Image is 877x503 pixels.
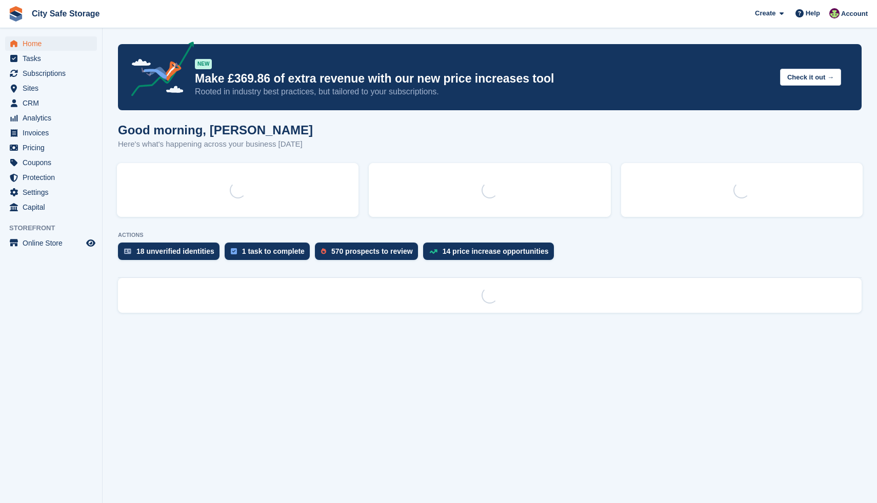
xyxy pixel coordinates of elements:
[5,96,97,110] a: menu
[118,243,225,265] a: 18 unverified identities
[242,247,305,255] div: 1 task to complete
[225,243,315,265] a: 1 task to complete
[124,248,131,254] img: verify_identity-adf6edd0f0f0b5bbfe63781bf79b02c33cf7c696d77639b501bdc392416b5a36.svg
[5,236,97,250] a: menu
[85,237,97,249] a: Preview store
[23,51,84,66] span: Tasks
[23,96,84,110] span: CRM
[23,155,84,170] span: Coupons
[841,9,868,19] span: Account
[195,59,212,69] div: NEW
[23,111,84,125] span: Analytics
[118,232,862,238] p: ACTIONS
[23,36,84,51] span: Home
[5,155,97,170] a: menu
[423,243,559,265] a: 14 price increase opportunities
[806,8,820,18] span: Help
[23,66,84,81] span: Subscriptions
[23,185,84,199] span: Settings
[23,140,84,155] span: Pricing
[231,248,237,254] img: task-75834270c22a3079a89374b754ae025e5fb1db73e45f91037f5363f120a921f8.svg
[5,140,97,155] a: menu
[5,170,97,185] a: menu
[5,66,97,81] a: menu
[195,86,772,97] p: Rooted in industry best practices, but tailored to your subscriptions.
[429,249,437,254] img: price_increase_opportunities-93ffe204e8149a01c8c9dc8f82e8f89637d9d84a8eef4429ea346261dce0b2c0.svg
[23,200,84,214] span: Capital
[331,247,413,255] div: 570 prospects to review
[755,8,775,18] span: Create
[23,170,84,185] span: Protection
[321,248,326,254] img: prospect-51fa495bee0391a8d652442698ab0144808aea92771e9ea1ae160a38d050c398.svg
[118,123,313,137] h1: Good morning, [PERSON_NAME]
[8,6,24,22] img: stora-icon-8386f47178a22dfd0bd8f6a31ec36ba5ce8667c1dd55bd0f319d3a0aa187defe.svg
[443,247,549,255] div: 14 price increase opportunities
[136,247,214,255] div: 18 unverified identities
[5,36,97,51] a: menu
[23,126,84,140] span: Invoices
[195,71,772,86] p: Make £369.86 of extra revenue with our new price increases tool
[5,51,97,66] a: menu
[5,81,97,95] a: menu
[780,69,841,86] button: Check it out →
[23,81,84,95] span: Sites
[23,236,84,250] span: Online Store
[5,126,97,140] a: menu
[315,243,423,265] a: 570 prospects to review
[5,111,97,125] a: menu
[123,42,194,100] img: price-adjustments-announcement-icon-8257ccfd72463d97f412b2fc003d46551f7dbcb40ab6d574587a9cd5c0d94...
[5,185,97,199] a: menu
[9,223,102,233] span: Storefront
[118,138,313,150] p: Here's what's happening across your business [DATE]
[5,200,97,214] a: menu
[829,8,840,18] img: Richie Miller
[28,5,104,22] a: City Safe Storage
